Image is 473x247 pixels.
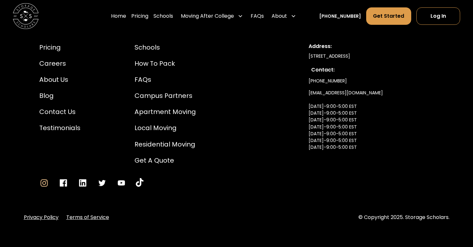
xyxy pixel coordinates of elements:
a: Home [111,7,126,25]
a: How to Pack [134,59,196,68]
div: About [272,12,287,20]
a: Go to YouTube [116,178,126,188]
div: Contact: [311,66,431,74]
a: Contact Us [39,107,80,117]
a: [EMAIL_ADDRESS][DOMAIN_NAME][DATE]-9:00-5:00 EST[DATE]-9:00-5:00 EST[DATE]-9:00-5:00 EST[DATE]-9:... [309,87,383,167]
a: Get a Quote [134,156,196,165]
div: [STREET_ADDRESS] [309,53,434,60]
a: FAQs [251,7,264,25]
a: Go to Instagram [39,178,49,188]
a: Terms of Service [66,214,109,221]
a: Local Moving [134,123,196,133]
a: About Us [39,75,80,84]
a: Log In [416,7,460,25]
div: About [269,7,299,25]
div: Address: [309,43,434,50]
a: Pricing [39,43,80,52]
a: Schools [153,7,173,25]
a: Careers [39,59,80,68]
a: [PHONE_NUMBER] [319,13,361,20]
div: © Copyright 2025. Storage Scholars. [358,214,450,221]
a: Go to YouTube [136,178,144,188]
a: FAQs [134,75,196,84]
a: Go to Twitter [97,178,107,188]
div: Moving After College [178,7,246,25]
a: [PHONE_NUMBER] [309,75,347,87]
a: Schools [134,43,196,52]
a: Privacy Policy [24,214,59,221]
a: Blog [39,91,80,100]
a: Residential Moving [134,139,196,149]
a: Apartment Moving [134,107,196,117]
a: Go to Facebook [59,178,68,188]
a: Pricing [131,7,148,25]
a: Go to LinkedIn [78,178,88,188]
a: Testimonials [39,123,80,133]
div: Moving After College [181,12,234,20]
img: Storage Scholars main logo [13,3,39,29]
a: Campus Partners [134,91,196,100]
a: Get Started [366,7,411,25]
